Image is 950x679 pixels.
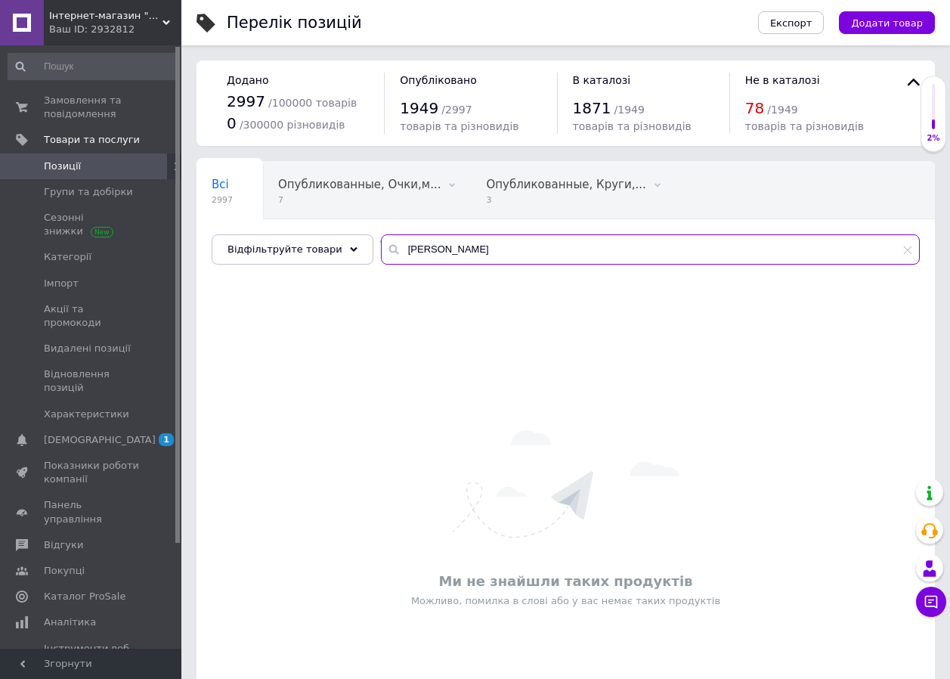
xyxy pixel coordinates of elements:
span: Опубликованные, Очки,м... [278,178,441,191]
span: 1 [159,433,174,446]
img: Нічого не знайдено [453,430,679,538]
div: Опубликованные, Круги, плотики, мячи [471,162,676,219]
span: / 100000 товарів [268,97,357,109]
span: Видалені позиції [44,342,131,355]
span: Імпорт [44,277,79,290]
span: Опубликованные, Круги,... [486,178,645,191]
span: Опубликованные, Круги,... [212,235,371,249]
span: 0 [227,114,237,132]
span: 3 [486,194,645,206]
span: Опубліковано [400,74,477,86]
button: Експорт [758,11,825,34]
span: Додано [227,74,268,86]
span: Акції та промокоди [44,302,140,330]
span: товарів та різновидів [573,120,692,132]
span: / 300000 різновидів [240,119,345,131]
span: Позиції [44,160,81,173]
input: Пошук [8,53,178,80]
div: Ваш ID: 2932812 [49,23,181,36]
span: Каталог ProSale [44,590,125,603]
span: Категорії [44,250,91,264]
div: 2% [921,133,945,144]
span: товарів та різновидів [745,120,864,132]
span: Експорт [770,17,812,29]
button: Чат з покупцем [916,587,946,617]
span: Замовлення та повідомлення [44,94,140,121]
span: 1871 [573,99,611,117]
span: 1949 [400,99,438,117]
span: Інструменти веб-майстра та SEO [44,642,140,669]
span: / 2997 [441,104,472,116]
span: Відгуки [44,538,83,552]
div: Опубликованные, Круги, плотики, мячи [196,219,401,277]
span: 2997 [212,194,233,206]
span: Аналітика [44,615,96,629]
span: 7 [278,194,441,206]
span: / 1949 [614,104,645,116]
span: Показники роботи компанії [44,459,140,486]
span: Панель управління [44,498,140,526]
input: Пошук по назві позиції, артикулу і пошуковим запитам [381,234,920,265]
span: Сезонні знижки [44,211,140,238]
div: Опубликованные, Очки,маски,трубки,ласты [263,162,471,219]
span: 78 [745,99,764,117]
span: 2997 [227,92,265,110]
span: Товари та послуги [44,133,140,147]
div: Перелік позицій [227,15,362,31]
span: В каталозі [573,74,631,86]
span: / 1949 [767,104,797,116]
span: [DEMOGRAPHIC_DATA] [44,433,156,447]
div: Ми не знайшли таких продуктів [204,572,927,591]
div: Можливо, помилка в слові або у вас немає таких продуктів [204,594,927,608]
span: Характеристики [44,408,129,421]
span: Інтернет-магазин "TipTopToys" [49,9,162,23]
span: Покупці [44,564,85,578]
span: Відфільтруйте товари [227,243,342,255]
span: Групи та добірки [44,185,133,199]
span: товарів та різновидів [400,120,518,132]
span: Всі [212,178,229,191]
span: Додати товар [851,17,923,29]
button: Додати товар [839,11,935,34]
span: Відновлення позицій [44,367,140,395]
span: Не в каталозі [745,74,820,86]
